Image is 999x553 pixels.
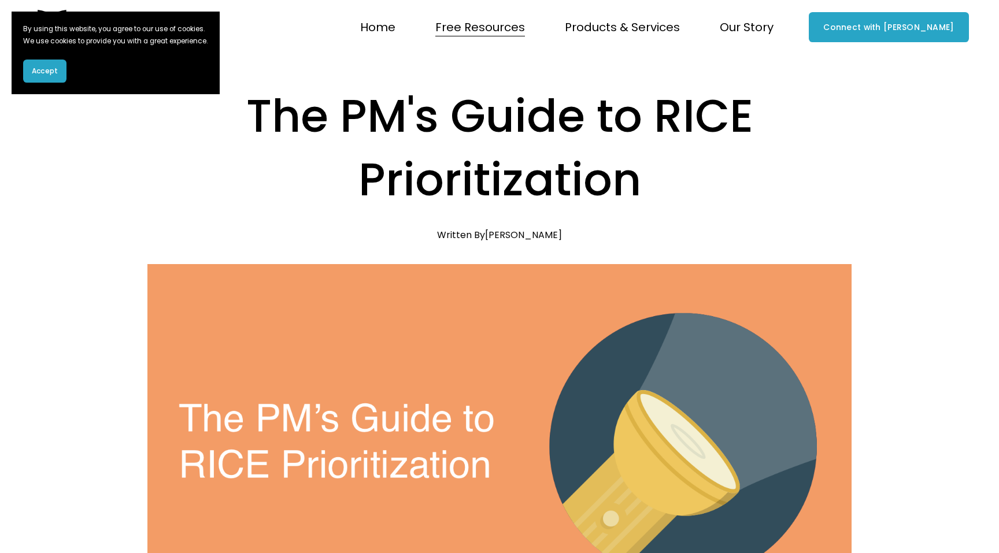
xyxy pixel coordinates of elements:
[485,228,562,242] a: [PERSON_NAME]
[720,17,774,38] span: Our Story
[23,23,208,48] p: By using this website, you agree to our use of cookies. We use cookies to provide you with a grea...
[12,12,220,94] section: Cookie banner
[809,12,969,42] a: Connect with [PERSON_NAME]
[437,229,562,240] div: Written By
[565,16,680,39] a: folder dropdown
[23,60,66,83] button: Accept
[360,16,395,39] a: Home
[32,66,58,76] span: Accept
[147,84,852,211] h1: The PM's Guide to RICE Prioritization
[720,16,774,39] a: folder dropdown
[435,16,525,39] a: folder dropdown
[435,17,525,38] span: Free Resources
[30,10,171,44] img: Product Teacher
[565,17,680,38] span: Products & Services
